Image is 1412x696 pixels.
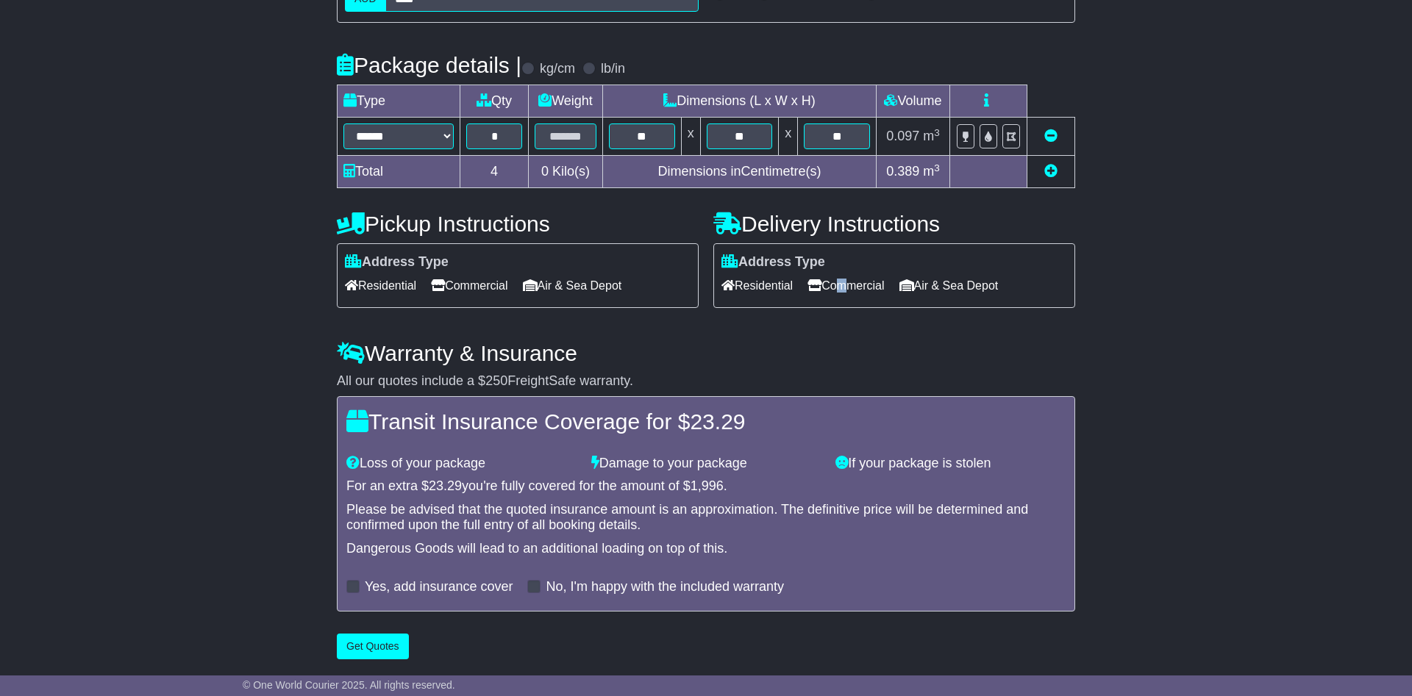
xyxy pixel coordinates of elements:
[346,502,1066,534] div: Please be advised that the quoted insurance amount is an approximation. The definitive price will...
[429,478,462,493] span: 23.29
[337,634,409,659] button: Get Quotes
[779,118,798,156] td: x
[541,164,549,179] span: 0
[337,373,1075,390] div: All our quotes include a $ FreightSafe warranty.
[721,274,793,297] span: Residential
[338,156,460,188] td: Total
[346,478,1066,495] div: For an extra $ you're fully covered for the amount of $ .
[1044,129,1058,143] a: Remove this item
[339,456,584,472] div: Loss of your package
[721,254,825,270] label: Address Type
[540,61,575,77] label: kg/cm
[243,679,455,691] span: © One World Courier 2025. All rights reserved.
[523,274,622,297] span: Air & Sea Depot
[934,162,940,173] sup: 3
[602,156,876,188] td: Dimensions in Centimetre(s)
[807,274,884,297] span: Commercial
[431,274,507,297] span: Commercial
[338,85,460,118] td: Type
[345,274,416,297] span: Residential
[691,478,724,493] span: 1,996
[529,85,603,118] td: Weight
[876,85,949,118] td: Volume
[337,53,521,77] h4: Package details |
[337,341,1075,365] h4: Warranty & Insurance
[1044,164,1058,179] a: Add new item
[934,127,940,138] sup: 3
[923,129,940,143] span: m
[460,156,529,188] td: 4
[546,579,784,595] label: No, I'm happy with the included warranty
[345,254,449,270] label: Address Type
[886,164,919,179] span: 0.389
[346,409,1066,434] h4: Transit Insurance Coverage for $
[365,579,513,595] label: Yes, add insurance cover
[899,274,999,297] span: Air & Sea Depot
[584,456,829,472] div: Damage to your package
[601,61,625,77] label: lb/in
[529,156,603,188] td: Kilo(s)
[681,118,700,156] td: x
[602,85,876,118] td: Dimensions (L x W x H)
[886,129,919,143] span: 0.097
[337,212,699,236] h4: Pickup Instructions
[923,164,940,179] span: m
[690,409,745,434] span: 23.29
[713,212,1075,236] h4: Delivery Instructions
[485,373,507,388] span: 250
[460,85,529,118] td: Qty
[346,541,1066,557] div: Dangerous Goods will lead to an additional loading on top of this.
[828,456,1073,472] div: If your package is stolen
